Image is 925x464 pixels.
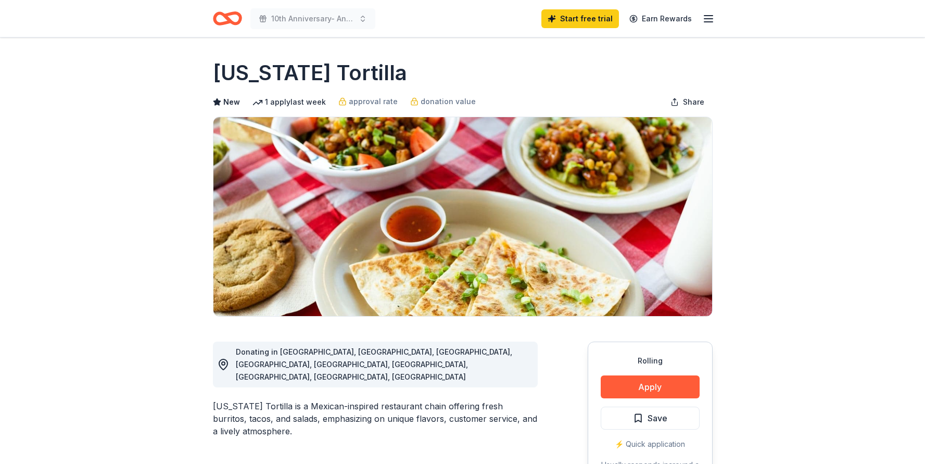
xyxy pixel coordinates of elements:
button: Share [662,92,713,112]
span: 10th Anniversary- An Evening of Magic [271,12,354,25]
span: New [223,96,240,108]
button: Save [601,407,700,430]
span: donation value [421,95,476,108]
span: Share [683,96,704,108]
span: Donating in [GEOGRAPHIC_DATA], [GEOGRAPHIC_DATA], [GEOGRAPHIC_DATA], [GEOGRAPHIC_DATA], [GEOGRAPH... [236,347,512,381]
a: donation value [410,95,476,108]
div: 1 apply last week [252,96,326,108]
div: Rolling [601,355,700,367]
h1: [US_STATE] Tortilla [213,58,407,87]
a: Home [213,6,242,31]
a: Start free trial [541,9,619,28]
div: [US_STATE] Tortilla is a Mexican-inspired restaurant chain offering fresh burritos, tacos, and sa... [213,400,538,437]
img: Image for California Tortilla [213,117,712,316]
button: 10th Anniversary- An Evening of Magic [250,8,375,29]
button: Apply [601,375,700,398]
a: Earn Rewards [623,9,698,28]
div: ⚡️ Quick application [601,438,700,450]
a: approval rate [338,95,398,108]
span: Save [648,411,667,425]
span: approval rate [349,95,398,108]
